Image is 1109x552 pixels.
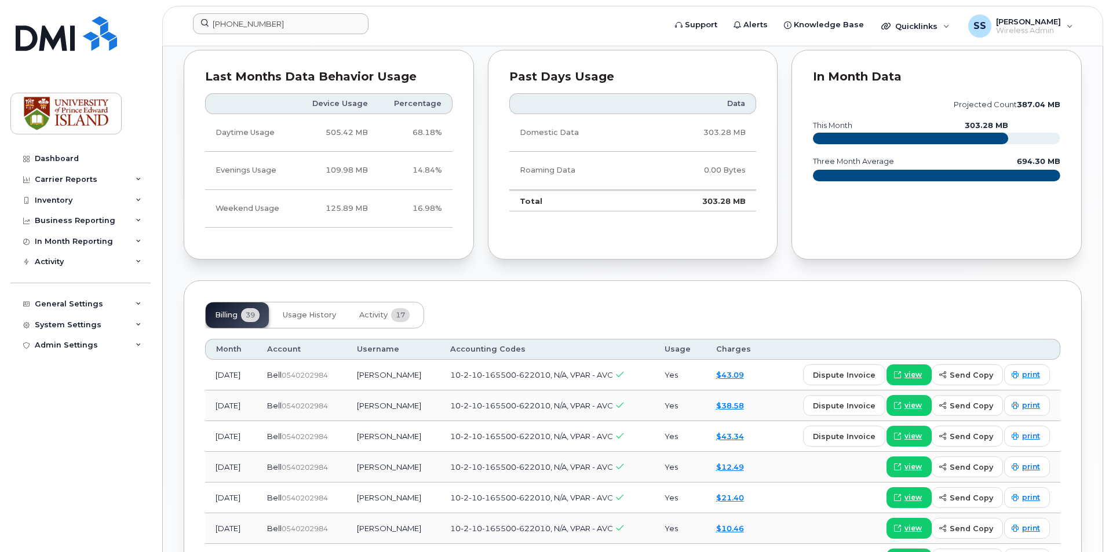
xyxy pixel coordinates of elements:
[1017,157,1060,166] text: 694.30 MB
[654,421,706,452] td: Yes
[1004,426,1050,447] a: print
[873,14,958,38] div: Quicklinks
[803,395,885,416] button: dispute invoice
[282,463,328,471] span: 0540202984
[794,19,864,31] span: Knowledge Base
[205,190,453,228] tr: Friday from 6:00pm to Monday 8:00am
[654,390,706,421] td: Yes
[378,114,453,152] td: 68.18%
[205,339,257,360] th: Month
[904,370,922,380] span: view
[296,93,378,114] th: Device Usage
[1004,364,1050,385] a: print
[1017,100,1060,109] tspan: 387.04 MB
[813,400,875,411] span: dispute invoice
[391,308,410,322] span: 17
[509,190,646,212] td: Total
[950,523,993,534] span: send copy
[296,152,378,189] td: 109.98 MB
[346,482,440,513] td: [PERSON_NAME]
[450,432,613,441] span: 10-2-10-165500-622010, N/A, VPAR - AVC
[725,13,776,36] a: Alerts
[509,114,646,152] td: Domestic Data
[1022,462,1040,472] span: print
[205,71,453,83] div: Last Months Data Behavior Usage
[450,370,613,379] span: 10-2-10-165500-622010, N/A, VPAR - AVC
[812,157,894,166] text: three month average
[1022,370,1040,380] span: print
[1022,523,1040,533] span: print
[378,152,453,189] td: 14.84%
[450,401,613,410] span: 10-2-10-165500-622010, N/A, VPAR - AVC
[887,395,932,416] a: view
[205,452,257,482] td: [DATE]
[904,431,922,441] span: view
[193,13,369,34] input: Find something...
[667,13,725,36] a: Support
[346,390,440,421] td: [PERSON_NAME]
[954,100,1060,109] text: projected count
[654,339,706,360] th: Usage
[654,513,706,544] td: Yes
[716,524,744,533] a: $10.46
[812,121,852,130] text: this month
[716,370,744,379] a: $43.09
[1022,431,1040,441] span: print
[813,370,875,381] span: dispute invoice
[646,93,756,114] th: Data
[267,524,282,533] span: Bell
[346,360,440,390] td: [PERSON_NAME]
[716,462,744,471] a: $12.49
[205,390,257,421] td: [DATE]
[282,371,328,379] span: 0540202984
[1004,456,1050,477] a: print
[932,456,1003,477] button: send copy
[803,426,885,447] button: dispute invoice
[205,114,296,152] td: Daytime Usage
[267,493,282,502] span: Bell
[776,13,872,36] a: Knowledge Base
[950,492,993,503] span: send copy
[960,14,1081,38] div: Siya Siya
[950,370,993,381] span: send copy
[996,26,1061,35] span: Wireless Admin
[267,462,282,471] span: Bell
[205,360,257,390] td: [DATE]
[440,339,654,360] th: Accounting Codes
[996,17,1061,26] span: [PERSON_NAME]
[904,492,922,503] span: view
[932,426,1003,447] button: send copy
[803,364,885,385] button: dispute invoice
[205,482,257,513] td: [DATE]
[887,426,932,447] a: view
[932,364,1003,385] button: send copy
[378,190,453,228] td: 16.98%
[282,493,328,502] span: 0540202984
[654,360,706,390] td: Yes
[813,431,875,442] span: dispute invoice
[646,190,756,212] td: 303.28 MB
[267,432,282,441] span: Bell
[950,431,993,442] span: send copy
[283,310,336,320] span: Usage History
[716,493,744,502] a: $21.40
[887,364,932,385] a: view
[743,19,768,31] span: Alerts
[205,152,296,189] td: Evenings Usage
[965,121,1008,130] text: 303.28 MB
[706,339,767,360] th: Charges
[378,93,453,114] th: Percentage
[904,523,922,533] span: view
[282,524,328,533] span: 0540202984
[646,114,756,152] td: 303.28 MB
[450,524,613,533] span: 10-2-10-165500-622010, N/A, VPAR - AVC
[813,71,1060,83] div: In Month Data
[1004,487,1050,508] a: print
[904,462,922,472] span: view
[1022,492,1040,503] span: print
[346,452,440,482] td: [PERSON_NAME]
[1022,400,1040,411] span: print
[450,493,613,502] span: 10-2-10-165500-622010, N/A, VPAR - AVC
[1004,518,1050,539] a: print
[716,401,744,410] a: $38.58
